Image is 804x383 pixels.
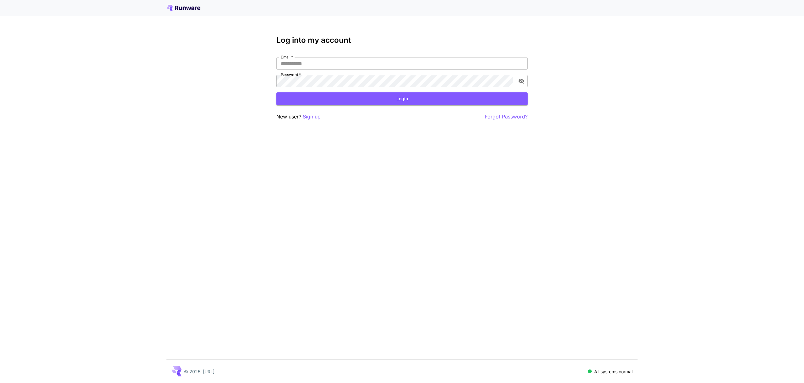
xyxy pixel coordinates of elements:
[516,75,527,87] button: toggle password visibility
[303,113,321,121] button: Sign up
[594,368,633,375] p: All systems normal
[281,72,301,77] label: Password
[276,92,528,105] button: Login
[184,368,215,375] p: © 2025, [URL]
[276,113,321,121] p: New user?
[485,113,528,121] button: Forgot Password?
[281,54,293,60] label: Email
[276,36,528,45] h3: Log into my account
